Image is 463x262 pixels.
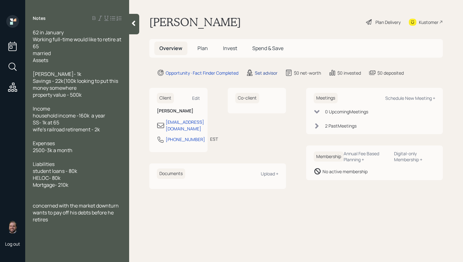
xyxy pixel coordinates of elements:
span: concerned with the market downturn wants to pay off his debts before he retires [33,202,119,223]
div: EST [210,136,218,142]
div: Log out [5,241,20,247]
div: 2 Past Meeting s [325,122,357,129]
h6: Meetings [314,93,338,103]
div: Set advisor [255,70,277,76]
h6: [PERSON_NAME] [157,108,200,114]
span: 62 in January Working full-time would like to retire at 65 married Assets [33,29,122,64]
h6: Co-client [235,93,259,103]
span: Income household income -160k a year SS- 1k at 65 wife's railroad retirement - 2k [33,105,105,133]
div: $0 net-worth [294,70,321,76]
h6: Client [157,93,174,103]
h6: Documents [157,168,185,179]
span: Liabilities student loans - 80k HELOC- 80k Mortgage- 210k [33,161,77,188]
div: Schedule New Meeting + [385,95,435,101]
img: james-distasi-headshot.png [6,221,19,233]
div: [PHONE_NUMBER] [166,136,205,143]
h6: Membership [314,151,344,162]
div: $0 deposited [377,70,404,76]
div: Edit [192,95,200,101]
span: [PERSON_NAME]- 1k Savings - 22k(100k looking to put this money somewhere property value - 500k [33,71,119,98]
span: Overview [159,45,182,52]
div: [EMAIL_ADDRESS][DOMAIN_NAME] [166,119,204,132]
span: Expenses 2500-3k a month [33,140,72,154]
div: Digital-only Membership + [394,151,435,162]
div: Plan Delivery [375,19,401,26]
div: Upload + [261,171,278,177]
span: Spend & Save [252,45,283,52]
span: Plan [197,45,208,52]
div: 0 Upcoming Meeting s [325,108,368,115]
div: Opportunity · Fact Finder Completed [166,70,238,76]
div: Annual Fee Based Planning + [344,151,389,162]
h1: [PERSON_NAME] [149,15,241,29]
div: Kustomer [419,19,438,26]
div: No active membership [323,168,368,175]
div: $0 invested [337,70,361,76]
label: Notes [33,15,46,21]
span: Invest [223,45,237,52]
